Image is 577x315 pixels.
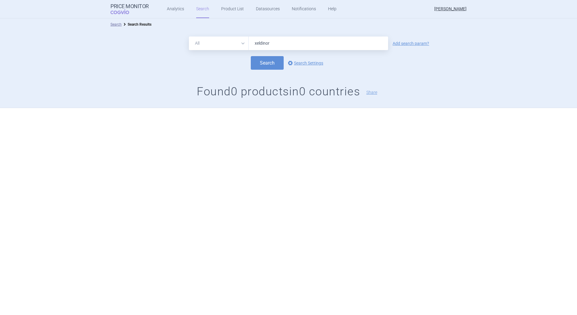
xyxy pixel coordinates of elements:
[366,90,377,94] button: Share
[128,22,151,27] strong: Search Results
[251,56,284,70] button: Search
[122,21,151,27] li: Search Results
[110,21,122,27] li: Search
[393,41,429,46] a: Add search param?
[110,3,149,15] a: Price MonitorCOGVIO
[110,22,122,27] a: Search
[110,3,149,9] strong: Price Monitor
[287,59,323,67] a: Search Settings
[110,9,138,14] span: COGVIO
